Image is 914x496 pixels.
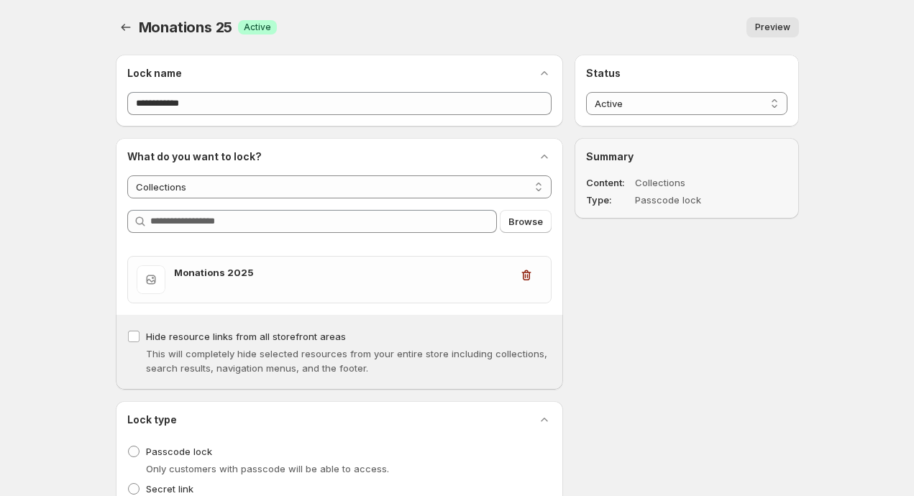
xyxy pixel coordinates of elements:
[586,193,632,207] dt: Type:
[586,175,632,190] dt: Content:
[586,66,787,81] h2: Status
[746,17,799,37] button: Preview
[146,348,547,374] span: This will completely hide selected resources from your entire store including collections, search...
[146,483,193,495] span: Secret link
[508,214,543,229] span: Browse
[127,413,177,427] h2: Lock type
[635,193,746,207] dd: Passcode lock
[146,463,389,474] span: Only customers with passcode will be able to access.
[127,66,182,81] h2: Lock name
[586,150,787,164] h2: Summary
[139,19,233,36] span: Monations 25
[635,175,746,190] dd: Collections
[146,331,346,342] span: Hide resource links from all storefront areas
[146,446,212,457] span: Passcode lock
[116,17,136,37] button: Back
[244,22,271,33] span: Active
[755,22,790,33] span: Preview
[127,150,262,164] h2: What do you want to lock?
[174,265,511,280] h3: Monations 2025
[500,210,552,233] button: Browse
